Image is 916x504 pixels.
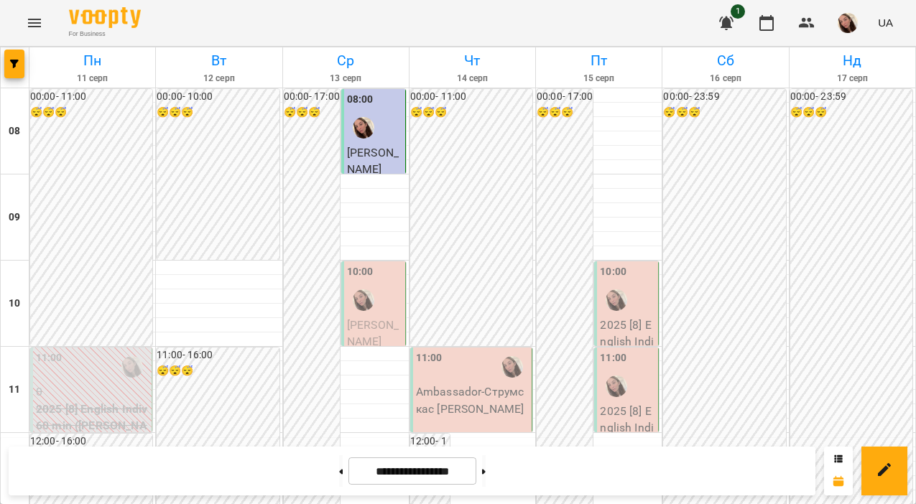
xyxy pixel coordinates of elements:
[838,13,858,33] img: 8e00ca0478d43912be51e9823101c125.jpg
[30,89,152,105] h6: 00:00 - 11:00
[538,72,660,85] h6: 15 серп
[412,50,533,72] h6: Чт
[284,89,340,105] h6: 00:00 - 17:00
[9,210,20,225] h6: 09
[412,72,533,85] h6: 14 серп
[600,264,626,280] label: 10:00
[9,123,20,139] h6: 08
[872,9,899,36] button: UA
[606,375,627,397] img: Біла Євгенія Олександрівна (а)
[158,50,279,72] h6: Вт
[410,105,532,121] h6: 😴😴😴
[792,50,913,72] h6: Нд
[9,296,20,312] h6: 10
[32,50,153,72] h6: Пн
[501,356,523,378] img: Біла Євгенія Олександрівна (а)
[69,7,141,28] img: Voopty Logo
[410,89,532,105] h6: 00:00 - 11:00
[32,72,153,85] h6: 11 серп
[663,89,785,105] h6: 00:00 - 23:59
[284,105,340,121] h6: 😴😴😴
[36,383,149,401] p: 0
[600,317,655,401] p: 2025 [8] English Indiv 60 min - [PERSON_NAME]
[36,401,149,452] p: 2025 [8] English Indiv 60 min ([PERSON_NAME])
[17,6,52,40] button: Menu
[410,434,450,465] h6: 12:00 - 16:00
[537,89,593,105] h6: 00:00 - 17:00
[30,434,152,449] h6: 12:00 - 16:00
[347,318,399,349] span: [PERSON_NAME]
[157,89,279,105] h6: 00:00 - 10:00
[878,15,893,30] span: UA
[792,72,913,85] h6: 17 серп
[353,117,374,139] img: Біла Євгенія Олександрівна (а)
[285,72,407,85] h6: 13 серп
[665,72,786,85] h6: 16 серп
[600,403,655,487] p: 2025 [8] English Indiv 60 min - [PERSON_NAME]
[600,350,626,366] label: 11:00
[157,363,279,379] h6: 😴😴😴
[538,50,660,72] h6: Пт
[347,146,399,177] span: [PERSON_NAME]
[347,92,374,108] label: 08:00
[36,350,63,366] label: 11:00
[347,264,374,280] label: 10:00
[416,350,443,366] label: 11:00
[285,50,407,72] h6: Ср
[353,289,374,311] img: Біла Євгенія Олександрівна (а)
[9,382,20,398] h6: 11
[157,105,279,121] h6: 😴😴😴
[663,105,785,121] h6: 😴😴😴
[158,72,279,85] h6: 12 серп
[731,4,745,19] span: 1
[69,29,141,39] span: For Business
[790,105,912,121] h6: 😴😴😴
[416,383,529,417] p: Ambassador - Струмскас [PERSON_NAME]
[537,105,593,121] h6: 😴😴😴
[157,347,279,363] h6: 11:00 - 16:00
[665,50,786,72] h6: Сб
[30,105,152,121] h6: 😴😴😴
[121,356,143,378] img: Біла Євгенія Олександрівна (а)
[606,289,627,311] img: Біла Євгенія Олександрівна (а)
[790,89,912,105] h6: 00:00 - 23:59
